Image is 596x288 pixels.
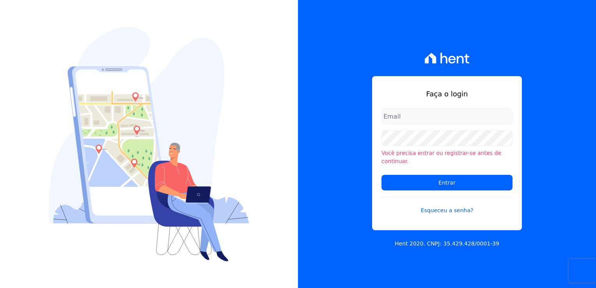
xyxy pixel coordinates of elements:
[381,89,513,99] h1: Faça o login
[381,197,513,215] a: Esqueceu a senha?
[395,240,499,248] p: Hent 2020. CNPJ: 35.429.428/0001-39
[49,27,249,261] img: Login
[381,108,513,124] input: Email
[381,149,513,165] li: Você precisa entrar ou registrar-se antes de continuar.
[381,175,513,190] input: Entrar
